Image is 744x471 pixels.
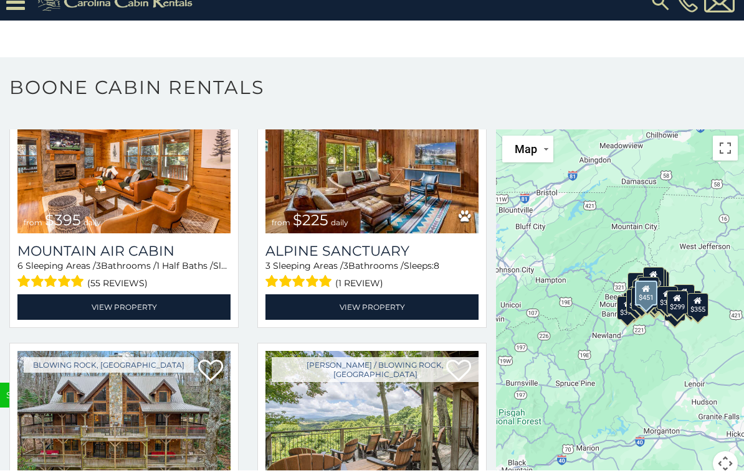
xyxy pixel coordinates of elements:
span: 6 [17,261,23,272]
span: (1 review) [335,276,383,292]
span: 3 [96,261,101,272]
div: $380 [657,286,678,310]
div: $375 [617,296,638,320]
span: $225 [293,212,328,230]
a: [PERSON_NAME] / Blowing Rock, [GEOGRAPHIC_DATA] [272,358,479,383]
div: $225 [637,285,658,309]
div: $320 [643,267,664,291]
div: $210 [638,277,659,301]
div: $355 [687,294,708,317]
span: (55 reviews) [87,276,148,292]
button: Change map style [502,136,553,163]
span: from [24,218,42,228]
a: Add to favorites [198,359,223,385]
div: $325 [626,289,647,313]
span: $395 [45,212,81,230]
button: Toggle fullscreen view [713,136,738,161]
div: $299 [667,291,688,315]
a: View Property [265,295,479,320]
span: daily [83,218,101,228]
a: Mountain Air Cabin [17,243,231,260]
a: Alpine Sanctuary [265,243,479,260]
div: $315 [644,289,665,312]
div: $635 [627,273,649,297]
div: Sleeping Areas / Bathrooms / Sleeps: [17,260,231,292]
div: $451 [635,281,657,306]
span: 8 [434,261,439,272]
a: Mountain Air Cabin from $395 daily [17,91,231,233]
div: $395 [631,287,652,311]
img: Mountain Air Cabin [17,91,231,233]
span: Map [515,143,537,156]
div: $930 [674,285,695,309]
a: View Property [17,295,231,320]
a: Blowing Rock, [GEOGRAPHIC_DATA] [24,358,194,373]
span: 1 Half Baths / [156,261,213,272]
div: Sleeping Areas / Bathrooms / Sleeps: [265,260,479,292]
span: 3 [265,261,270,272]
a: Alpine Sanctuary from $225 daily [265,91,479,233]
img: Alpine Sanctuary [265,91,479,233]
span: from [272,218,290,228]
span: 3 [343,261,348,272]
div: $350 [664,298,685,322]
span: daily [331,218,348,228]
